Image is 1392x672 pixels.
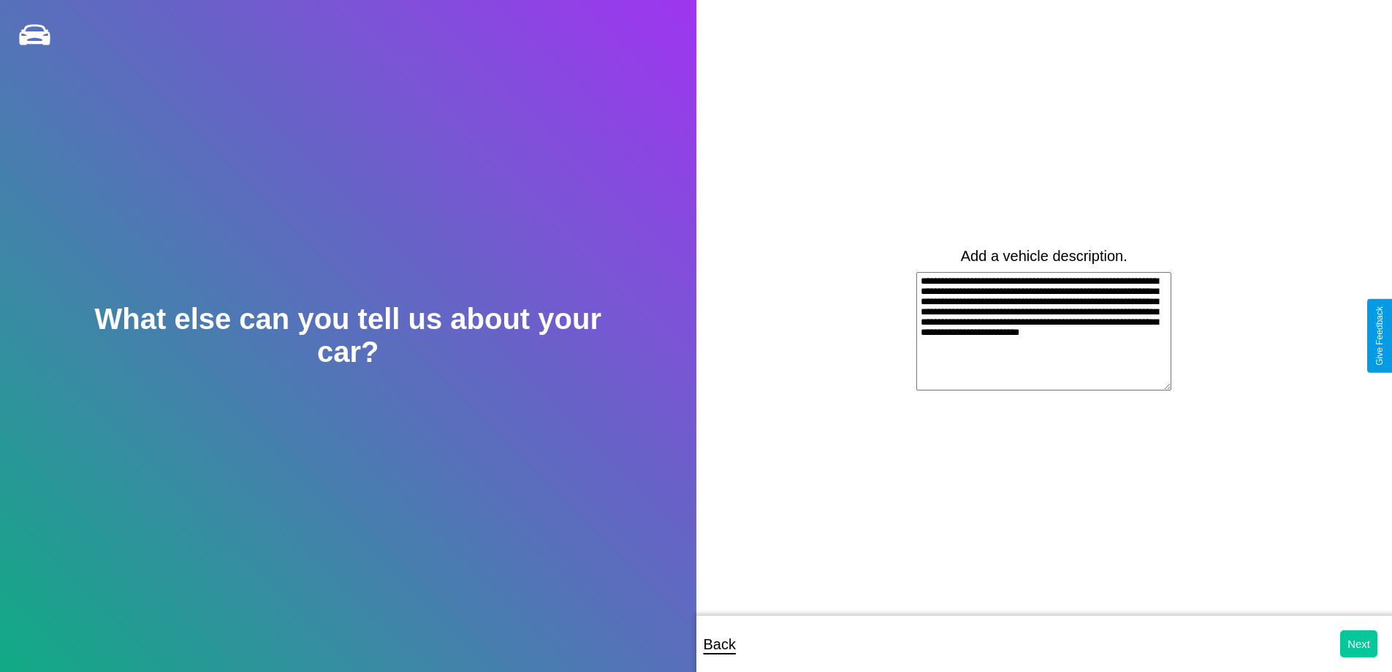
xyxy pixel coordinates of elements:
[704,631,736,657] p: Back
[961,248,1127,265] label: Add a vehicle description.
[1340,630,1377,657] button: Next
[69,303,626,369] h2: What else can you tell us about your car?
[1374,306,1385,366] div: Give Feedback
